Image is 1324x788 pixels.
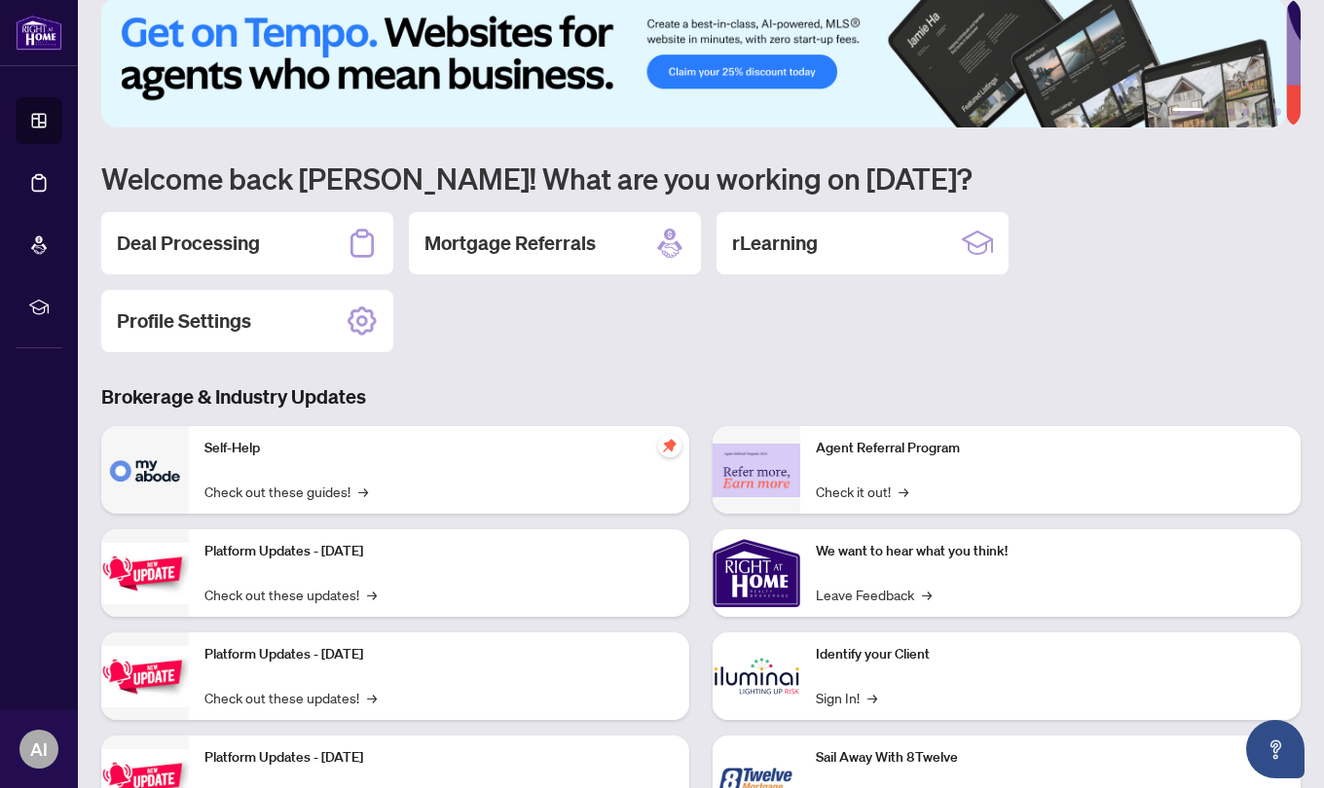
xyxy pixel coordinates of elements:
[867,687,877,708] span: →
[658,434,681,457] span: pushpin
[358,481,368,502] span: →
[204,584,377,605] a: Check out these updates!→
[204,438,674,459] p: Self-Help
[101,426,189,514] img: Self-Help
[101,160,1301,197] h1: Welcome back [PERSON_NAME]! What are you working on [DATE]?
[899,481,908,502] span: →
[816,438,1285,459] p: Agent Referral Program
[1172,108,1203,116] button: 1
[1211,108,1219,116] button: 2
[1227,108,1234,116] button: 3
[16,15,62,51] img: logo
[101,383,1301,411] h3: Brokerage & Industry Updates
[117,230,260,257] h2: Deal Processing
[816,541,1285,562] p: We want to hear what you think!
[204,481,368,502] a: Check out these guides!→
[816,747,1285,769] p: Sail Away With 8Twelve
[101,646,189,707] img: Platform Updates - July 8, 2025
[816,644,1285,665] p: Identify your Client
[424,230,596,257] h2: Mortgage Referrals
[204,747,674,769] p: Platform Updates - [DATE]
[367,584,377,605] span: →
[816,481,908,502] a: Check it out!→
[816,584,932,605] a: Leave Feedback→
[204,687,377,708] a: Check out these updates!→
[713,632,800,720] img: Identify your Client
[101,543,189,604] img: Platform Updates - July 21, 2025
[30,735,48,763] span: AI
[732,230,818,257] h2: rLearning
[713,444,800,497] img: Agent Referral Program
[1258,108,1266,116] button: 5
[1246,720,1305,778] button: Open asap
[922,584,932,605] span: →
[713,529,800,617] img: We want to hear what you think!
[367,687,377,708] span: →
[1273,108,1281,116] button: 6
[1242,108,1250,116] button: 4
[204,644,674,665] p: Platform Updates - [DATE]
[204,541,674,562] p: Platform Updates - [DATE]
[117,307,251,335] h2: Profile Settings
[816,687,877,708] a: Sign In!→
